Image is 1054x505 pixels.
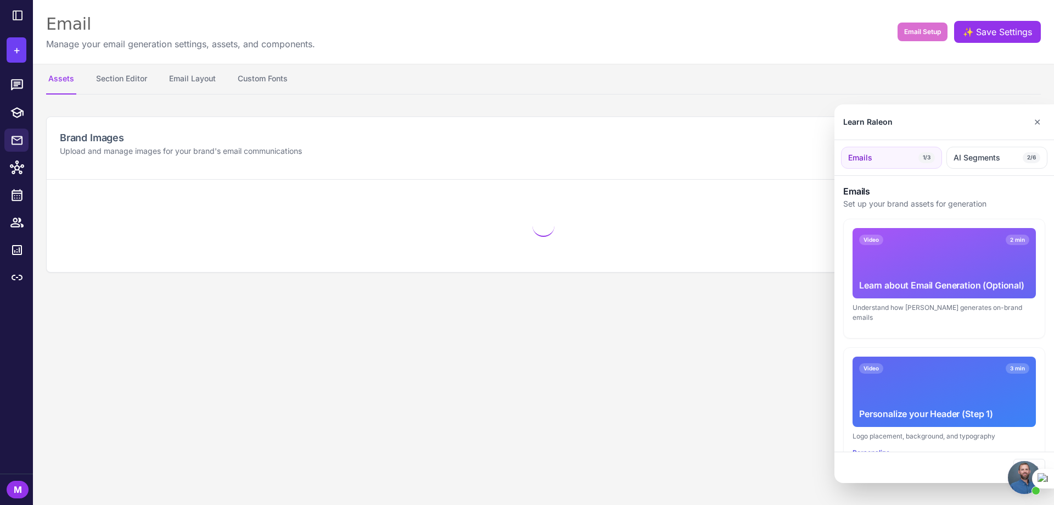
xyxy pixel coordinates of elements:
a: Open chat [1008,461,1041,494]
div: Learn Raleon [843,116,893,128]
span: 2 min [1006,235,1029,245]
span: 1/3 [918,152,935,163]
p: Set up your brand assets for generation [843,198,1045,210]
h3: Emails [843,185,1045,198]
button: Close [1029,111,1045,133]
span: Video [859,363,883,374]
span: Video [859,235,883,245]
button: Close [1013,459,1045,476]
span: AI Segments [954,152,1000,164]
button: Emails1/3 [841,147,942,169]
div: Logo placement, background, and typography [853,431,1036,441]
div: Understand how [PERSON_NAME] generates on-brand emails [853,303,1036,323]
div: Learn about Email Generation (Optional) [859,279,1029,292]
span: 2/6 [1023,152,1040,163]
span: Emails [848,152,872,164]
span: 3 min [1006,363,1029,374]
div: Personalize your Header (Step 1) [859,407,1029,420]
button: Personalize [853,448,890,458]
button: AI Segments2/6 [946,147,1047,169]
